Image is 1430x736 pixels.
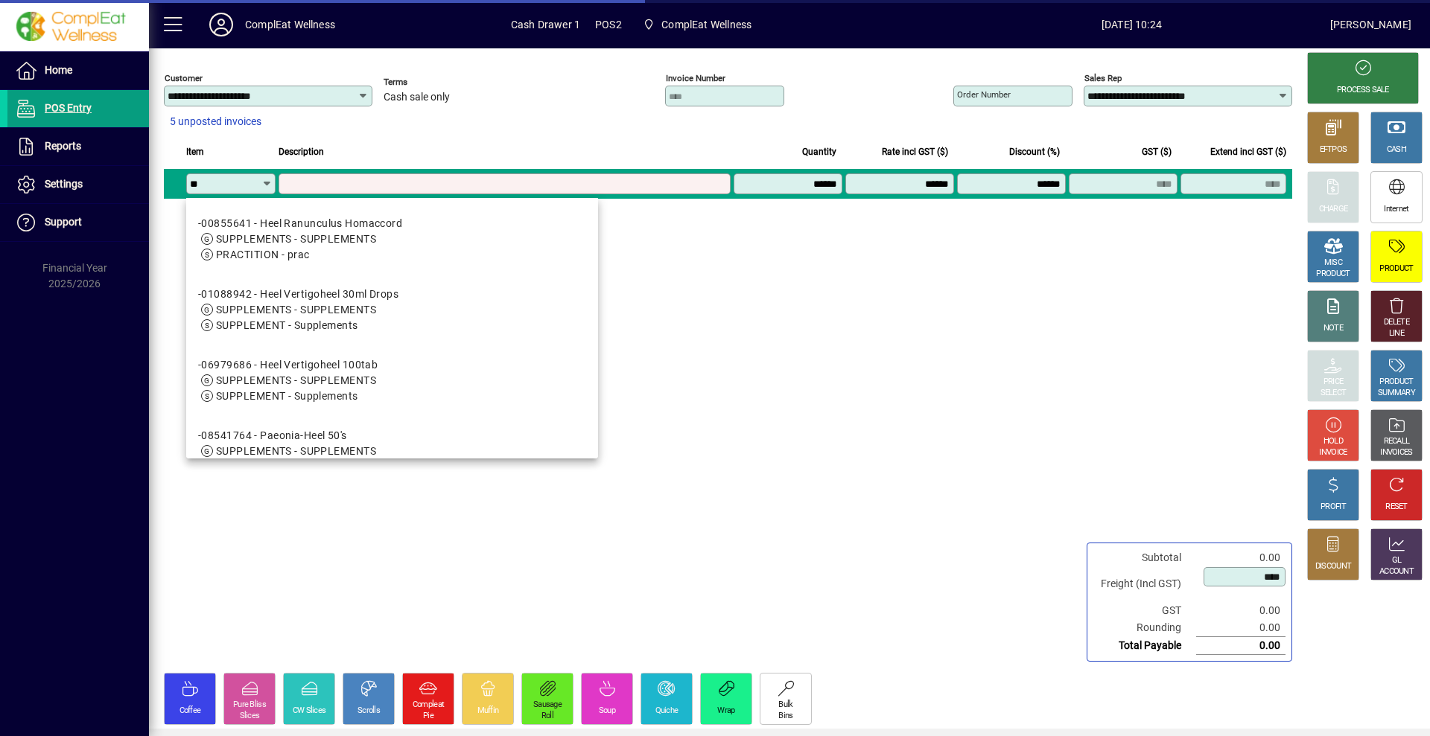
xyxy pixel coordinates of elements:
div: Bins [778,711,792,722]
mat-option: -06979686 - Heel Vertigoheel 100tab [186,345,598,416]
div: Bulk [778,700,792,711]
span: SUPPLEMENTS - SUPPLEMENTS [216,374,376,386]
span: Home [45,64,72,76]
mat-label: Invoice number [666,73,725,83]
td: 0.00 [1196,602,1286,619]
div: Quiche [655,705,679,717]
div: CW Slices [293,705,326,717]
div: -01088942 - Heel Vertigoheel 30ml Drops [198,287,398,302]
span: POS2 [595,13,622,36]
div: PRODUCT [1316,269,1350,280]
div: Pure Bliss [233,700,266,711]
span: POS Entry [45,102,92,114]
div: DISCOUNT [1315,561,1351,572]
div: Roll [541,711,553,722]
div: Compleat [413,700,444,711]
span: Rate incl GST ($) [882,144,948,160]
button: Profile [197,11,245,38]
td: 0.00 [1196,549,1286,566]
div: CASH [1387,144,1406,156]
mat-label: Sales rep [1084,73,1122,83]
div: LINE [1389,328,1404,339]
span: Quantity [802,144,836,160]
div: Wrap [717,705,734,717]
span: Cash Drawer 1 [511,13,580,36]
div: SUMMARY [1378,388,1415,399]
span: 5 unposted invoices [170,114,261,129]
td: Freight (Incl GST) [1093,566,1196,602]
div: DELETE [1384,317,1409,328]
div: ComplEat Wellness [245,13,335,36]
div: PRICE [1323,377,1344,388]
div: Slices [240,711,260,722]
div: -00855641 - Heel Ranunculus Homaccord [198,216,402,231]
div: Coffee [179,705,201,717]
span: Support [45,216,82,228]
span: ComplEat Wellness [661,13,751,36]
div: HOLD [1323,436,1343,447]
td: 0.00 [1196,637,1286,655]
span: Cash sale only [384,92,450,103]
div: PRODUCT [1379,263,1413,275]
span: [DATE] 10:24 [933,13,1330,36]
div: NOTE [1323,323,1343,334]
div: Muffin [477,705,499,717]
div: PROCESS SALE [1337,85,1389,96]
div: GL [1392,555,1402,566]
mat-label: Order number [957,89,1011,100]
div: -06979686 - Heel Vertigoheel 100tab [198,357,378,373]
div: Pie [423,711,433,722]
td: Total Payable [1093,637,1196,655]
td: Subtotal [1093,549,1196,566]
a: Support [7,204,149,241]
span: Extend incl GST ($) [1210,144,1286,160]
div: Internet [1384,204,1408,215]
mat-label: Customer [165,73,203,83]
div: MISC [1324,257,1342,269]
div: -08541764 - Paeonia-Heel 50's [198,428,376,444]
td: 0.00 [1196,619,1286,637]
div: ACCOUNT [1379,566,1414,577]
span: Settings [45,178,83,190]
span: Reports [45,140,81,152]
span: GST ($) [1142,144,1172,160]
span: Terms [384,77,473,87]
span: Description [279,144,324,160]
a: Home [7,52,149,89]
div: Soup [599,705,615,717]
mat-option: -00855641 - Heel Ranunculus Homaccord [186,204,598,275]
span: Discount (%) [1009,144,1060,160]
div: [PERSON_NAME] [1330,13,1411,36]
div: Scrolls [357,705,380,717]
mat-option: -01088942 - Heel Vertigoheel 30ml Drops [186,275,598,345]
div: RECALL [1384,436,1410,447]
div: INVOICES [1380,447,1412,458]
span: Item [186,144,204,160]
a: Settings [7,166,149,203]
button: 5 unposted invoices [164,109,267,135]
span: SUPPLEMENT - Supplements [216,390,358,402]
div: EFTPOS [1320,144,1347,156]
span: SUPPLEMENTS - SUPPLEMENTS [216,304,376,316]
div: SELECT [1321,388,1347,399]
div: CHARGE [1319,204,1348,215]
div: INVOICE [1319,447,1347,458]
div: PRODUCT [1379,377,1413,388]
td: Rounding [1093,619,1196,637]
td: GST [1093,602,1196,619]
div: RESET [1385,502,1408,513]
span: SUPPLEMENTS - SUPPLEMENTS [216,445,376,457]
div: Sausage [533,700,562,711]
div: PROFIT [1321,502,1346,513]
span: PRACTITION - prac [216,249,309,260]
mat-option: -08541764 - Paeonia-Heel 50's [186,416,598,487]
span: SUPPLEMENTS - SUPPLEMENTS [216,233,376,245]
a: Reports [7,128,149,165]
span: ComplEat Wellness [637,11,757,38]
span: SUPPLEMENT - Supplements [216,319,358,331]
